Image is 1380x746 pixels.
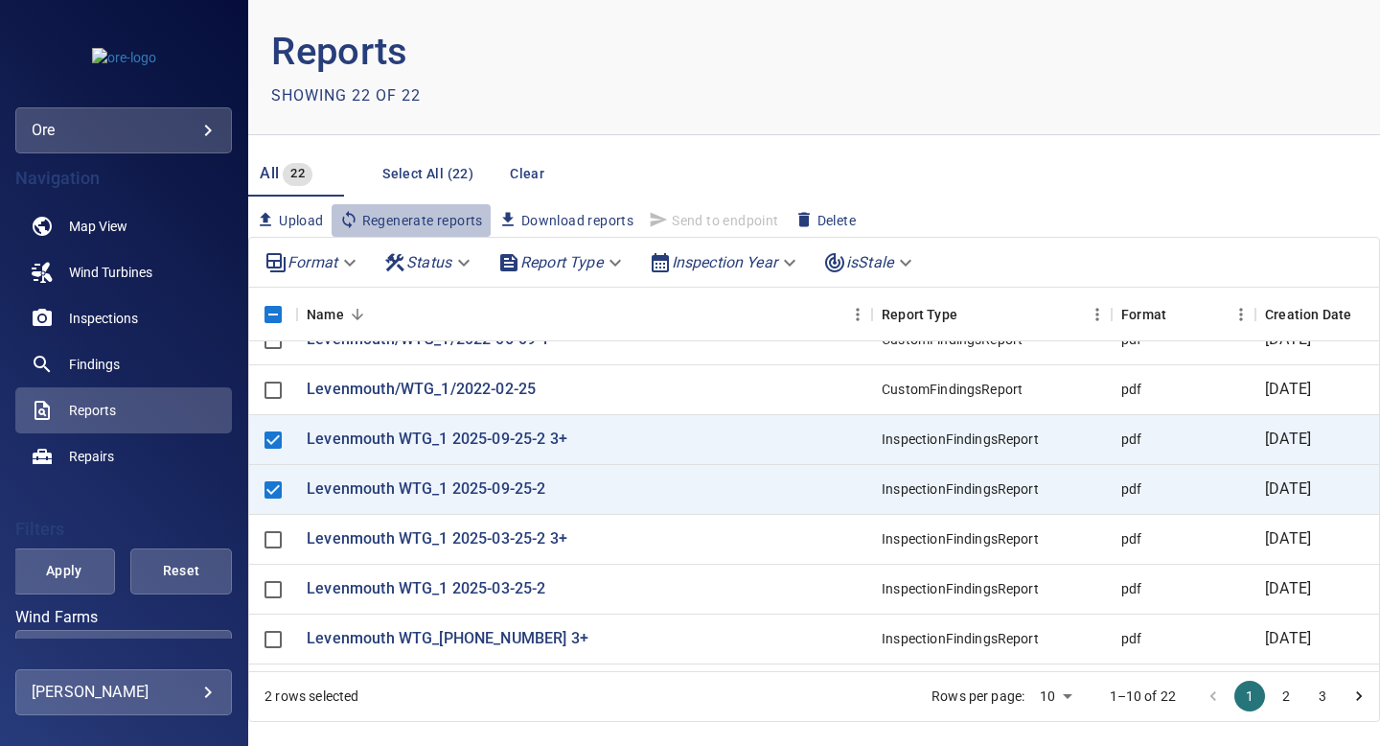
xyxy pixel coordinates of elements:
[15,295,232,341] a: inspections noActive
[344,301,371,328] button: Sort
[69,217,127,236] span: Map View
[15,387,232,433] a: reports active
[283,163,312,185] span: 22
[37,559,91,583] span: Apply
[931,687,1024,706] p: Rows per page:
[69,401,116,420] span: Reports
[307,628,588,650] a: Levenmouth WTG_[PHONE_NUMBER] 3+
[1121,430,1141,449] div: pdf
[69,355,120,374] span: Findings
[15,341,232,387] a: findings noActive
[1121,380,1141,399] div: pdf
[257,245,368,279] div: Format
[307,528,567,550] a: Levenmouth WTG_1 2025-03-25-2 3+
[1032,683,1078,711] div: 10
[641,245,808,279] div: Inspection Year
[846,253,893,271] em: isStale
[332,204,491,237] button: Regenerate reports
[271,23,814,81] p: Reports
[13,548,115,594] button: Apply
[69,447,114,466] span: Repairs
[32,677,216,708] div: [PERSON_NAME]
[490,245,633,279] div: Report Type
[69,309,138,328] span: Inspections
[1110,687,1177,706] p: 1–10 of 22
[1121,579,1141,598] div: pdf
[1265,578,1311,600] p: [DATE]
[260,164,279,182] span: All
[496,156,558,192] button: Clear
[248,204,331,237] button: Upload
[1265,628,1311,650] p: [DATE]
[787,204,863,237] button: Delete
[1271,681,1301,711] button: Go to page 2
[307,578,545,600] a: Levenmouth WTG_1 2025-03-25-2
[1265,288,1351,341] div: Creation Date
[491,204,641,237] button: Download reports
[1112,288,1255,341] div: Format
[307,379,536,401] a: Levenmouth/WTG_1/2022-02-25
[1344,681,1374,711] button: Go to next page
[1121,479,1141,499] div: pdf
[15,520,232,539] h4: Filters
[498,210,633,231] span: Download reports
[1121,288,1166,341] div: Format
[882,629,1039,648] div: InspectionFindingsReport
[154,559,208,583] span: Reset
[882,579,1039,598] div: InspectionFindingsReport
[92,48,156,67] img: ore-logo
[882,479,1039,499] div: InspectionFindingsReport
[1265,429,1311,451] p: [DATE]
[1195,681,1377,711] nav: pagination navigation
[15,203,232,249] a: map noActive
[15,107,232,153] div: ore
[672,253,777,271] em: Inspection Year
[1351,301,1378,328] button: Sort
[307,478,545,501] a: Levenmouth WTG_1 2025-09-25-2
[1234,681,1265,711] button: page 1
[1083,300,1112,329] button: Menu
[375,156,481,192] button: Select All (22)
[1121,629,1141,648] div: pdf
[376,245,482,279] div: Status
[264,687,358,706] div: 2 rows selected
[297,288,872,341] div: Name
[872,288,1112,341] div: Report Type
[1121,529,1141,548] div: pdf
[15,169,232,188] h4: Navigation
[307,288,344,341] div: Name
[15,433,232,479] a: repairs noActive
[882,288,957,341] div: Report Type
[1265,528,1311,550] p: [DATE]
[15,610,232,625] label: Wind Farms
[406,253,451,271] em: Status
[15,630,232,676] div: Wind Farms
[882,380,1023,399] div: CustomFindingsReport
[287,253,337,271] em: Format
[15,249,232,295] a: windturbines noActive
[32,115,216,146] div: ore
[69,263,152,282] span: Wind Turbines
[957,301,984,328] button: Sort
[256,210,323,231] span: Upload
[794,210,856,231] span: Delete
[307,429,567,451] a: Levenmouth WTG_1 2025-09-25-2 3+
[816,245,924,279] div: isStale
[271,84,421,107] p: Showing 22 of 22
[1265,379,1311,401] p: [DATE]
[1265,478,1311,501] p: [DATE]
[339,210,483,231] span: Regenerate reports
[130,548,232,594] button: Reset
[1307,681,1338,711] button: Go to page 3
[882,529,1039,548] div: InspectionFindingsReport
[1166,301,1193,328] button: Sort
[1227,300,1255,329] button: Menu
[843,300,872,329] button: Menu
[882,430,1039,449] div: InspectionFindingsReport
